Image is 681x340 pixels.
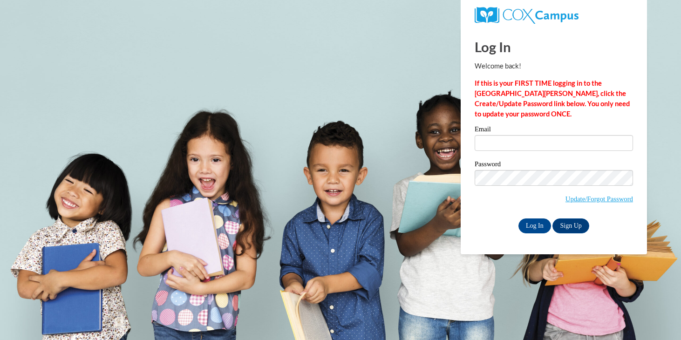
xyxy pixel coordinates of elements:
label: Password [475,161,633,170]
strong: If this is your FIRST TIME logging in to the [GEOGRAPHIC_DATA][PERSON_NAME], click the Create/Upd... [475,79,630,118]
a: COX Campus [475,11,579,19]
label: Email [475,126,633,135]
h1: Log In [475,37,633,56]
a: Update/Forgot Password [565,195,633,203]
p: Welcome back! [475,61,633,71]
a: Sign Up [552,218,589,233]
input: Log In [518,218,551,233]
img: COX Campus [475,7,579,24]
